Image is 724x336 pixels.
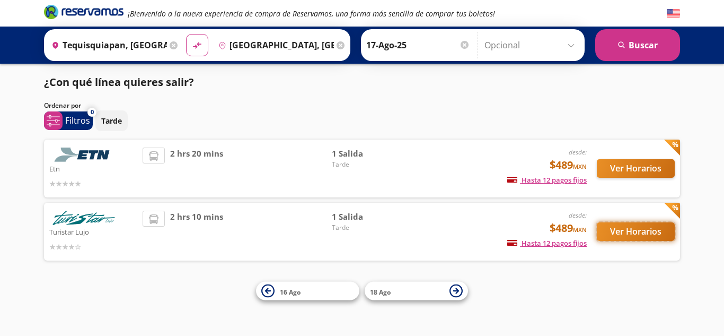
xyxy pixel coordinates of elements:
[597,159,675,178] button: Ver Horarios
[484,32,579,58] input: Opcional
[256,282,359,300] button: 16 Ago
[44,74,194,90] p: ¿Con qué línea quieres salir?
[44,4,123,23] a: Brand Logo
[49,148,118,162] img: Etn
[49,225,137,238] p: Turistar Lujo
[573,226,587,234] small: MXN
[507,175,587,185] span: Hasta 12 pagos fijos
[332,148,406,160] span: 1 Salida
[366,32,470,58] input: Elegir Fecha
[44,4,123,20] i: Brand Logo
[49,162,137,175] p: Etn
[65,114,90,127] p: Filtros
[332,160,406,169] span: Tarde
[370,287,391,296] span: 18 Ago
[44,101,81,110] p: Ordenar por
[573,162,587,170] small: MXN
[597,222,675,241] button: Ver Horarios
[507,238,587,248] span: Hasta 12 pagos fijos
[550,157,587,173] span: $489
[170,148,223,189] span: 2 hrs 20 mins
[44,111,93,130] button: 0Filtros
[128,8,495,19] em: ¡Bienvenido a la nueva experiencia de compra de Reservamos, una forma más sencilla de comprar tus...
[47,32,167,58] input: Buscar Origen
[280,287,301,296] span: 16 Ago
[667,7,680,20] button: English
[365,282,468,300] button: 18 Ago
[332,223,406,232] span: Tarde
[170,211,223,253] span: 2 hrs 10 mins
[91,108,94,117] span: 0
[214,32,334,58] input: Buscar Destino
[569,211,587,220] em: desde:
[550,220,587,236] span: $489
[595,29,680,61] button: Buscar
[49,211,118,225] img: Turistar Lujo
[101,115,122,126] p: Tarde
[95,110,128,131] button: Tarde
[332,211,406,223] span: 1 Salida
[569,148,587,157] em: desde:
